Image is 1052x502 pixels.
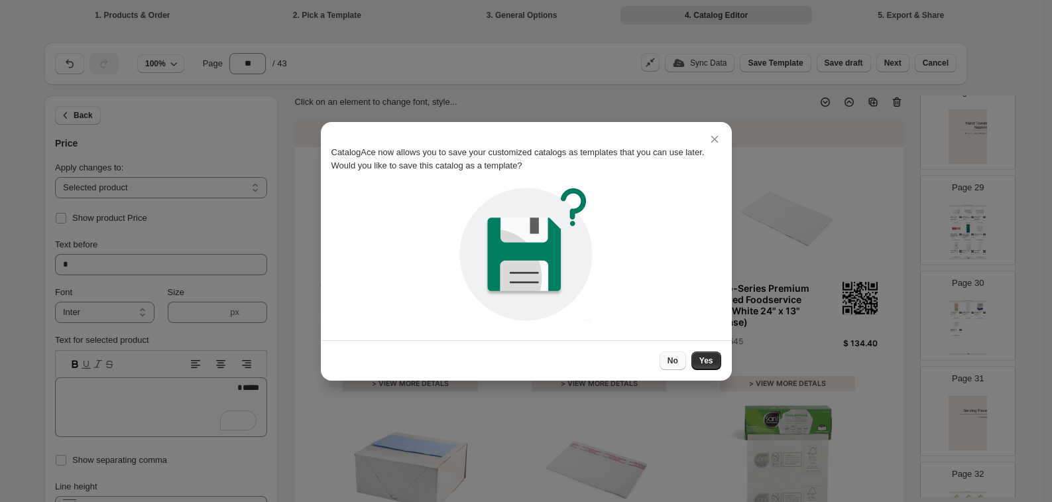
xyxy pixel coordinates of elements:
span: No [668,355,678,366]
img: pickTemplate [455,183,597,326]
button: No [660,351,686,370]
p: CatalogAce now allows you to save your customized catalogs as templates that you can use later. W... [331,146,721,172]
span: Yes [699,355,713,366]
button: Yes [691,351,721,370]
